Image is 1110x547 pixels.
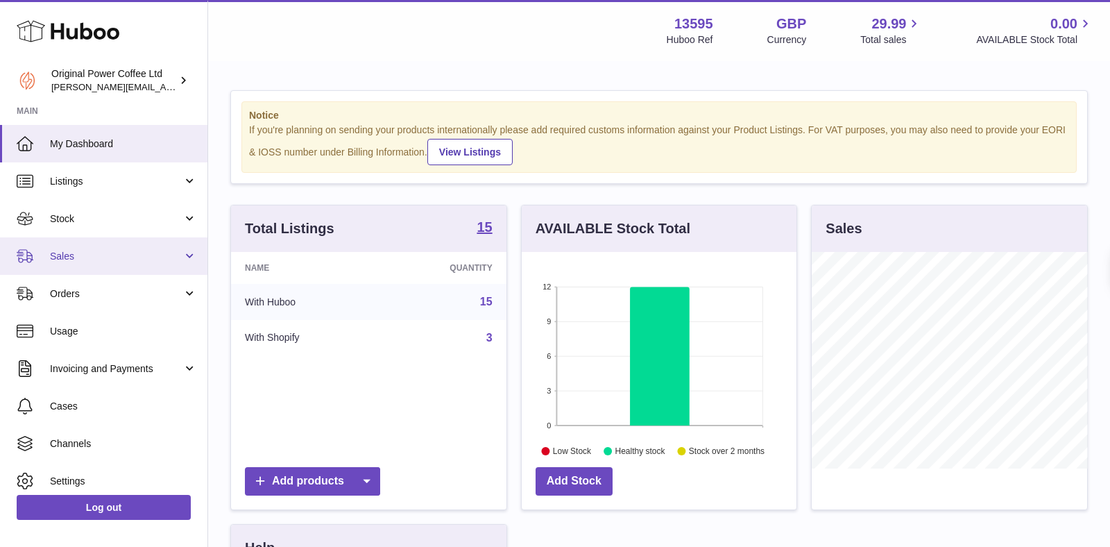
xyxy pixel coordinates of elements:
[50,437,197,451] span: Channels
[480,296,493,308] a: 15
[50,250,182,263] span: Sales
[776,15,806,33] strong: GBP
[547,421,551,430] text: 0
[379,252,506,284] th: Quantity
[50,175,182,188] span: Listings
[231,252,379,284] th: Name
[51,67,176,94] div: Original Power Coffee Ltd
[674,15,713,33] strong: 13595
[17,70,37,91] img: aline@drinkpowercoffee.com
[50,325,197,338] span: Usage
[231,284,379,320] td: With Huboo
[245,219,334,238] h3: Total Listings
[553,446,592,456] text: Low Stock
[51,81,278,92] span: [PERSON_NAME][EMAIL_ADDRESS][DOMAIN_NAME]
[976,15,1093,47] a: 0.00 AVAILABLE Stock Total
[50,475,197,488] span: Settings
[50,400,197,413] span: Cases
[50,137,197,151] span: My Dashboard
[50,212,182,226] span: Stock
[860,33,922,47] span: Total sales
[17,495,191,520] a: Log out
[547,352,551,360] text: 6
[249,124,1069,165] div: If you're planning on sending your products internationally please add required customs informati...
[536,219,690,238] h3: AVAILABLE Stock Total
[826,219,862,238] h3: Sales
[689,446,765,456] text: Stock over 2 months
[543,283,551,291] text: 12
[547,317,551,326] text: 9
[860,15,922,47] a: 29.99 Total sales
[547,387,551,395] text: 3
[231,320,379,356] td: With Shopify
[50,362,182,376] span: Invoicing and Payments
[767,33,807,47] div: Currency
[477,220,492,234] strong: 15
[486,332,493,344] a: 3
[477,220,492,237] a: 15
[536,467,613,496] a: Add Stock
[871,15,906,33] span: 29.99
[615,446,665,456] text: Healthy stock
[245,467,380,496] a: Add products
[667,33,713,47] div: Huboo Ref
[1050,15,1077,33] span: 0.00
[976,33,1093,47] span: AVAILABLE Stock Total
[249,109,1069,122] strong: Notice
[427,139,513,165] a: View Listings
[50,287,182,301] span: Orders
